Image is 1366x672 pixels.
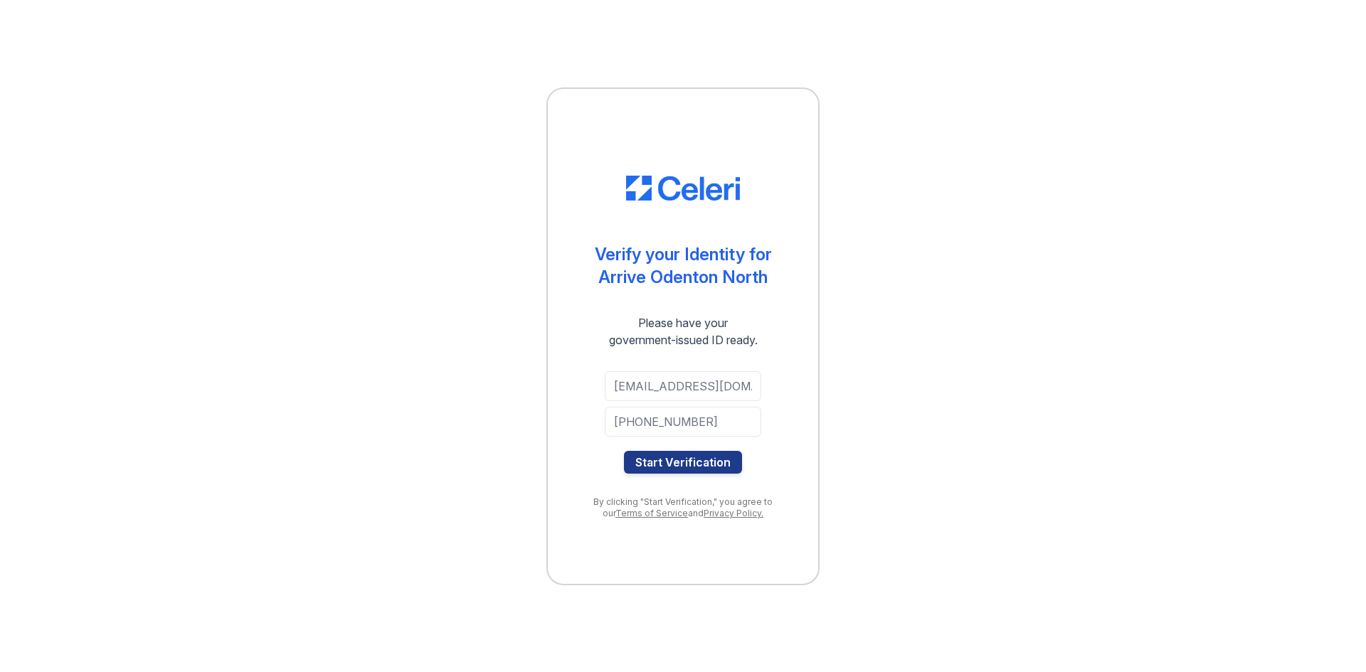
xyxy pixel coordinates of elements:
[626,176,740,201] img: CE_Logo_Blue-a8612792a0a2168367f1c8372b55b34899dd931a85d93a1a3d3e32e68fde9ad4.png
[605,371,761,401] input: Email
[605,407,761,437] input: Phone
[624,451,742,474] button: Start Verification
[576,496,790,519] div: By clicking "Start Verification," you agree to our and
[595,243,772,289] div: Verify your Identity for Arrive Odenton North
[615,508,688,518] a: Terms of Service
[583,314,783,348] div: Please have your government-issued ID ready.
[704,508,763,518] a: Privacy Policy.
